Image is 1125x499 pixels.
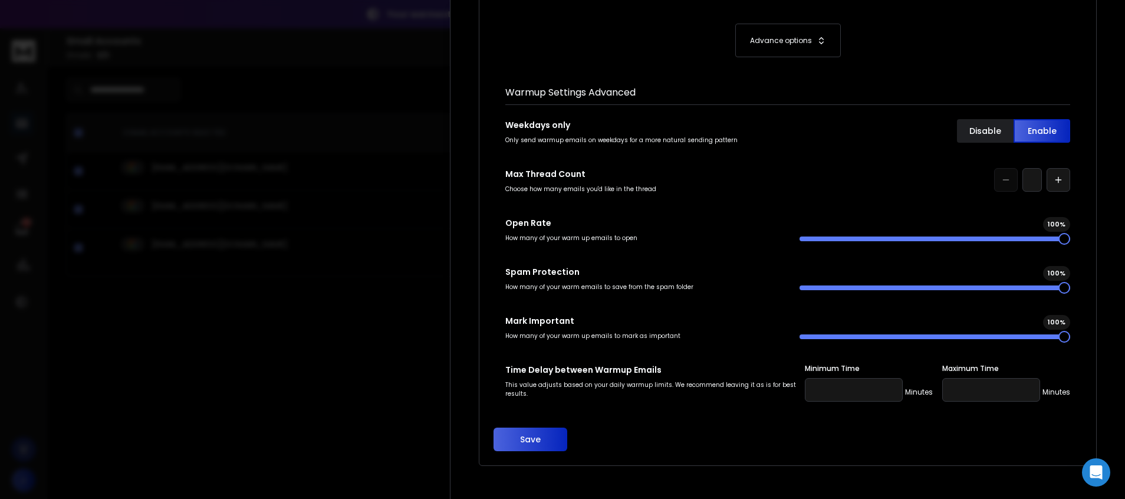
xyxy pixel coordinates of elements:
p: How many of your warm up emails to mark as important [505,331,776,340]
p: Max Thread Count [505,168,776,180]
div: 100 % [1043,217,1070,232]
p: Weekdays only [505,119,776,131]
p: How many of your warm emails to save from the spam folder [505,283,776,291]
p: Only send warmup emails on weekdays for a more natural sending pattern [505,136,776,145]
label: Maximum Time [942,364,1070,373]
p: This value adjusts based on your daily warmup limits. We recommend leaving it as is for best resu... [505,380,800,398]
button: Save [494,428,567,451]
p: Minutes [905,388,933,397]
div: 100 % [1043,266,1070,281]
p: How many of your warm up emails to open [505,234,776,242]
p: Advance options [750,36,812,45]
p: Mark Important [505,315,776,327]
button: Enable [1014,119,1070,143]
button: Disable [957,119,1014,143]
button: Advance options [505,24,1070,57]
p: Spam Protection [505,266,776,278]
p: Minutes [1042,388,1070,397]
div: Open Intercom Messenger [1082,458,1110,487]
p: Time Delay between Warmup Emails [505,364,800,376]
p: Choose how many emails you'd like in the thread [505,185,776,193]
label: Minimum Time [805,364,933,373]
h1: Warmup Settings Advanced [505,86,1070,100]
div: 100 % [1043,315,1070,330]
p: Open Rate [505,217,776,229]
